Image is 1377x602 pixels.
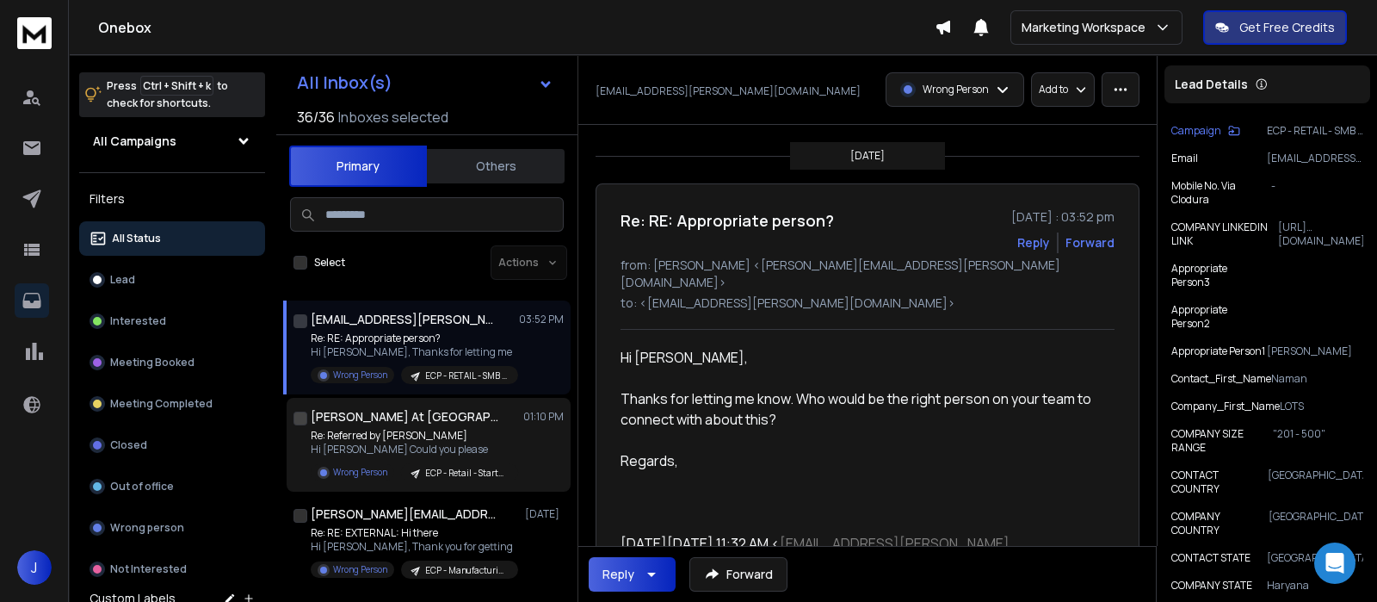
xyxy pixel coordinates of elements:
h1: All Campaigns [93,133,176,150]
p: Company_First_Name [1171,400,1280,413]
p: Get Free Credits [1239,19,1335,36]
h1: All Inbox(s) [297,74,392,91]
p: 01:10 PM [523,410,564,424]
p: Hi [PERSON_NAME] Could you please [311,443,517,456]
span: 36 / 36 [297,107,335,127]
p: Wrong Person [333,563,387,576]
p: ECP - RETAIL - SMB | [PERSON_NAME] [425,369,508,382]
p: [GEOGRAPHIC_DATA] [1267,551,1363,565]
button: All Status [79,221,265,256]
button: Wrong person [79,511,265,545]
h3: Inboxes selected [338,107,448,127]
p: CONTACT COUNTRY [1171,469,1268,496]
p: [PERSON_NAME] [1267,344,1363,358]
p: Hi [PERSON_NAME], Thanks for letting me [311,345,517,359]
a: [EMAIL_ADDRESS][PERSON_NAME][DOMAIN_NAME] [621,534,1010,574]
p: [URL][DOMAIN_NAME] [1278,220,1364,248]
p: Press to check for shortcuts. [107,78,228,112]
button: Meeting Booked [79,345,265,380]
div: Thanks for letting me know. Who would be the right person on your team to connect with about this? [621,388,1101,430]
p: ECP - Retail - Startup | [PERSON_NAME] [425,467,508,480]
h3: Filters [79,187,265,211]
button: Get Free Credits [1203,10,1347,45]
button: J [17,550,52,585]
p: Closed [110,438,147,452]
p: LOTS [1280,400,1363,413]
p: Lead [110,273,135,287]
button: Reply [589,557,676,592]
button: Primary [289,146,427,187]
p: Mobile No. Via Clodura [1171,179,1271,207]
div: Open Intercom Messenger [1314,543,1355,584]
p: [DATE] : 03:52 pm [1011,208,1115,226]
p: Add to [1039,83,1068,96]
button: Closed [79,428,265,462]
p: Wrong person [110,521,184,535]
span: Ctrl + Shift + k [140,76,213,96]
p: Appropriate Person1 [1171,344,1265,358]
p: Contact_First_Name [1171,372,1271,386]
div: [DATE][DATE] 11:32 AM < > wrote: [621,533,1101,574]
button: Reply [1017,234,1050,251]
p: Naman [1271,372,1363,386]
p: All Status [112,232,161,245]
p: Re: RE: EXTERNAL: Hi there [311,526,517,540]
p: COMPANY COUNTRY [1171,510,1269,537]
button: Not Interested [79,552,265,586]
label: Select [314,256,345,270]
p: to: <[EMAIL_ADDRESS][PERSON_NAME][DOMAIN_NAME]> [621,295,1115,312]
p: COMPANY SIZE RANGE [1171,427,1273,455]
p: COMPANY LINKEDIN LINK [1171,220,1278,248]
p: Meeting Completed [110,397,213,411]
p: Meeting Booked [110,356,195,369]
button: Lead [79,263,265,297]
p: 03:52 PM [519,313,564,326]
button: Forward [689,557,787,592]
p: Campaign [1171,124,1221,138]
button: All Campaigns [79,124,265,158]
p: - [1271,179,1363,207]
p: COMPANY STATE [1171,579,1252,593]
p: Marketing Workspace [1022,19,1152,36]
p: [GEOGRAPHIC_DATA] [1268,469,1363,496]
button: Others [427,147,565,185]
button: Campaign [1171,124,1240,138]
p: Wrong Person [333,369,387,382]
p: Re: RE: Appropriate person? [311,332,517,345]
h1: [PERSON_NAME] At [GEOGRAPHIC_DATA] [311,408,500,425]
p: CONTACT STATE [1171,551,1250,565]
button: Interested [79,304,265,338]
button: All Inbox(s) [283,65,567,100]
p: Appropriate Person3 [1171,262,1268,289]
p: Wrong Person [923,83,989,96]
p: "201 - 500" [1273,427,1363,455]
p: ECP - RETAIL - SMB | [PERSON_NAME] [1267,124,1363,138]
div: Forward [1065,234,1115,251]
div: Regards, [621,450,1101,471]
p: Re: Referred by [PERSON_NAME] [311,429,517,443]
p: Hi [PERSON_NAME], Thank you for getting [311,540,517,554]
p: Out of office [110,480,174,493]
h1: Onebox [98,17,935,38]
p: Wrong Person [333,466,387,479]
p: [DATE] [525,507,564,521]
p: Interested [110,314,166,328]
div: Reply [602,566,634,583]
p: Lead Details [1175,76,1248,93]
p: Appropriate Person2 [1171,303,1268,331]
p: Email [1171,152,1198,165]
p: ECP - Manufacturing - Enterprise | [PERSON_NAME] [425,564,508,577]
img: logo [17,17,52,49]
p: Haryana [1267,579,1363,593]
div: Hi [PERSON_NAME], [621,347,1101,368]
h1: [PERSON_NAME][EMAIL_ADDRESS][PERSON_NAME][DOMAIN_NAME] [311,506,500,523]
p: [EMAIL_ADDRESS][PERSON_NAME][DOMAIN_NAME] [1267,152,1363,165]
h1: Re: RE: Appropriate person? [621,208,834,233]
p: from: [PERSON_NAME] <[PERSON_NAME][EMAIL_ADDRESS][PERSON_NAME][DOMAIN_NAME]> [621,257,1115,291]
button: Meeting Completed [79,387,265,421]
p: Not Interested [110,562,187,576]
p: [GEOGRAPHIC_DATA] [1269,510,1363,537]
